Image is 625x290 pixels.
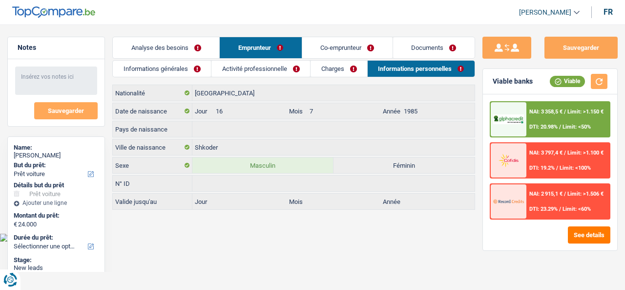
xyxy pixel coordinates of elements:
span: Limit: <60% [562,206,591,212]
span: [PERSON_NAME] [519,8,571,17]
div: [PERSON_NAME] [14,152,99,159]
span: DTI: 20.98% [529,124,558,130]
label: Ville de naissance [113,139,192,155]
span: Sauvegarder [48,108,84,114]
span: Limit: <50% [562,124,591,130]
a: [PERSON_NAME] [511,4,580,21]
a: Informations générales [113,61,211,77]
label: Nationalité [113,85,192,101]
h5: Notes [18,44,95,52]
span: DTI: 19.2% [529,165,555,171]
a: Informations personnelles [368,61,475,77]
a: Emprunteur [220,37,301,58]
input: MM [307,194,380,209]
label: Date de naissance [113,103,192,119]
img: Cofidis [493,153,524,168]
span: € [14,221,17,228]
input: JJ [213,194,287,209]
label: Valide jusqu'au [113,194,192,209]
a: Co-emprunteur [302,37,393,58]
input: JJ [213,103,287,119]
span: / [564,191,566,197]
input: Belgique [192,85,475,101]
div: Détails but du prêt [14,181,99,189]
span: / [556,165,558,171]
label: N° ID [113,176,192,191]
a: Analyse des besoins [113,37,219,58]
label: But du prêt: [14,161,97,169]
label: Jour [192,103,213,119]
div: New leads [14,264,99,272]
input: AAAA [401,103,475,119]
span: / [559,124,561,130]
span: DTI: 23.29% [529,206,558,212]
label: Durée du prêt: [14,234,97,242]
img: AlphaCredit [493,114,524,124]
label: Masculin [192,157,333,173]
label: Pays de naissance [113,121,192,137]
img: TopCompare Logo [12,6,95,18]
span: NAI: 3 797,4 € [529,150,562,156]
span: Limit: <100% [560,165,591,171]
a: Documents [393,37,475,58]
img: Record Credits [493,194,524,209]
span: Limit: >1.506 € [567,191,604,197]
span: / [559,206,561,212]
label: Mois [287,103,307,119]
button: See details [568,226,610,244]
button: Sauvegarder [544,37,618,59]
label: Mois [287,194,307,209]
span: NAI: 3 358,5 € [529,109,562,115]
label: Année [380,194,401,209]
div: Viable [550,76,585,87]
span: NAI: 2 915,1 € [529,191,562,197]
label: Sexe [113,157,192,173]
div: Viable banks [493,77,533,86]
a: Activité professionnelle [211,61,310,77]
span: / [564,150,566,156]
div: fr [604,7,613,17]
label: Jour [192,194,213,209]
div: Ajouter une ligne [14,200,99,206]
span: / [564,109,566,115]
span: Limit: >1.150 € [567,109,604,115]
div: Name: [14,144,99,152]
input: AAAA [401,194,475,209]
input: Belgique [192,121,475,137]
label: Féminin [333,157,475,173]
span: Limit: >1.100 € [567,150,604,156]
a: Charges [311,61,367,77]
label: Montant du prêt: [14,212,97,220]
input: MM [307,103,380,119]
div: Stage: [14,256,99,264]
label: Année [380,103,401,119]
button: Sauvegarder [34,102,98,119]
